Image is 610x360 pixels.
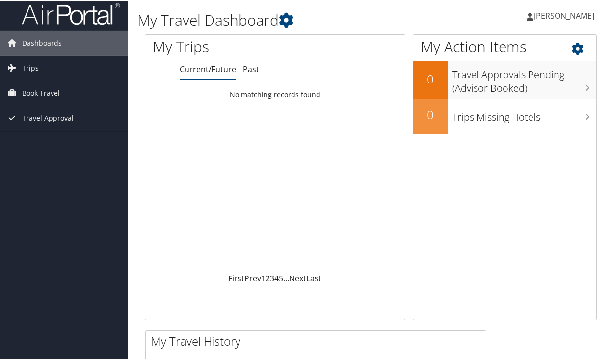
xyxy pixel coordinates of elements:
a: Next [289,272,306,283]
span: Travel Approval [22,105,74,130]
a: Current/Future [180,63,236,74]
h2: 0 [413,70,448,86]
a: First [228,272,244,283]
h2: My Travel History [151,332,486,349]
td: No matching records found [145,85,405,103]
a: 0Trips Missing Hotels [413,98,596,133]
h1: My Travel Dashboard [137,9,449,29]
a: 1 [261,272,265,283]
a: 4 [274,272,279,283]
a: 5 [279,272,283,283]
span: … [283,272,289,283]
h1: My Action Items [413,35,596,56]
span: Book Travel [22,80,60,105]
a: Past [243,63,259,74]
img: airportal-logo.png [22,1,120,25]
a: 3 [270,272,274,283]
h1: My Trips [153,35,290,56]
span: [PERSON_NAME] [533,9,594,20]
h2: 0 [413,106,448,122]
span: Dashboards [22,30,62,55]
a: 0Travel Approvals Pending (Advisor Booked) [413,60,596,98]
span: Trips [22,55,39,80]
a: 2 [265,272,270,283]
a: Prev [244,272,261,283]
h3: Travel Approvals Pending (Advisor Booked) [452,62,596,94]
a: Last [306,272,321,283]
h3: Trips Missing Hotels [452,105,596,123]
